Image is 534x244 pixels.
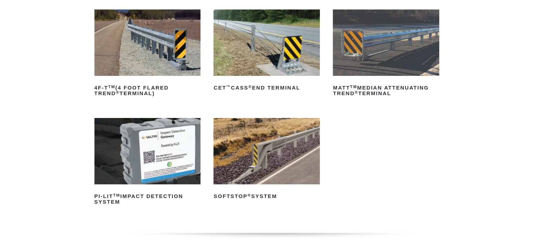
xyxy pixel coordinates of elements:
[213,191,320,202] h2: SoftStop System
[113,193,120,197] sup: TM
[94,118,201,207] a: PI-LITTMImpact Detection System
[226,85,231,89] sup: ™
[333,82,439,99] h2: MATT Median Attenuating TREND Terminal
[333,9,439,99] a: MATTTMMedian Attenuating TREND®Terminal
[355,90,358,94] sup: ®
[94,191,201,207] h2: PI-LIT Impact Detection System
[94,82,201,99] h2: 4F-T (4 Foot Flared TREND Terminal)
[94,9,201,99] a: 4F-TTM(4 Foot Flared TREND®Terminal)
[248,85,252,89] sup: ®
[213,82,320,93] h2: CET CASS End Terminal
[248,193,251,197] sup: ®
[350,85,357,89] sup: TM
[108,85,115,89] sup: TM
[213,118,320,202] a: SoftStop®System
[116,90,119,94] sup: ®
[213,118,320,184] img: SoftStop System End Terminal
[213,9,320,93] a: CET™CASS®End Terminal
